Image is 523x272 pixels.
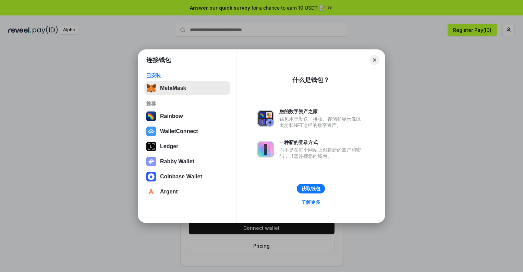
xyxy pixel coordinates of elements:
button: Argent [144,185,230,199]
div: 而不是在每个网站上创建新的账户和密码，只需连接您的钱包。 [279,147,364,159]
button: WalletConnect [144,125,230,138]
div: Argent [160,189,178,195]
h1: 连接钱包 [146,56,171,64]
div: 什么是钱包？ [292,76,329,84]
img: svg+xml,%3Csvg%20width%3D%2228%22%20height%3D%2228%22%20viewBox%3D%220%200%2028%2028%22%20fill%3D... [146,127,156,136]
div: 您的数字资产之家 [279,108,364,115]
img: svg+xml,%3Csvg%20fill%3D%22none%22%20height%3D%2233%22%20viewBox%3D%220%200%2035%2033%22%20width%... [146,83,156,93]
img: svg+xml,%3Csvg%20xmlns%3D%22http%3A%2F%2Fwww.w3.org%2F2000%2Fsvg%22%20width%3D%2228%22%20height%3... [146,142,156,151]
button: Ledger [144,140,230,153]
div: 了解更多 [301,199,320,205]
img: svg+xml,%3Csvg%20xmlns%3D%22http%3A%2F%2Fwww.w3.org%2F2000%2Fsvg%22%20fill%3D%22none%22%20viewBox... [146,157,156,166]
img: svg+xml,%3Csvg%20width%3D%22120%22%20height%3D%22120%22%20viewBox%3D%220%200%20120%20120%22%20fil... [146,111,156,121]
div: WalletConnect [160,128,198,134]
div: 已安装 [146,72,228,79]
button: 获取钱包 [297,184,325,193]
button: Coinbase Wallet [144,170,230,184]
div: Coinbase Wallet [160,174,202,180]
img: svg+xml,%3Csvg%20width%3D%2228%22%20height%3D%2228%22%20viewBox%3D%220%200%2028%2028%22%20fill%3D... [146,187,156,197]
div: 推荐 [146,100,228,107]
div: Ledger [160,143,178,150]
div: 一种新的登录方式 [279,139,364,145]
button: Rabby Wallet [144,155,230,168]
img: svg+xml,%3Csvg%20xmlns%3D%22http%3A%2F%2Fwww.w3.org%2F2000%2Fsvg%22%20fill%3D%22none%22%20viewBox... [257,141,274,157]
button: Rainbow [144,109,230,123]
div: Rainbow [160,113,183,119]
div: 钱包用于发送、接收、存储和显示像以太坊和NFT这样的数字资产。 [279,116,364,128]
img: svg+xml,%3Csvg%20width%3D%2228%22%20height%3D%2228%22%20viewBox%3D%220%200%2028%2028%22%20fill%3D... [146,172,156,181]
img: svg+xml,%3Csvg%20xmlns%3D%22http%3A%2F%2Fwww.w3.org%2F2000%2Fsvg%22%20fill%3D%22none%22%20viewBox... [257,110,274,127]
div: 获取钱包 [301,186,320,192]
a: 了解更多 [297,198,325,206]
div: Rabby Wallet [160,158,194,165]
button: MetaMask [144,81,230,95]
div: MetaMask [160,85,186,91]
button: Close [370,55,379,65]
